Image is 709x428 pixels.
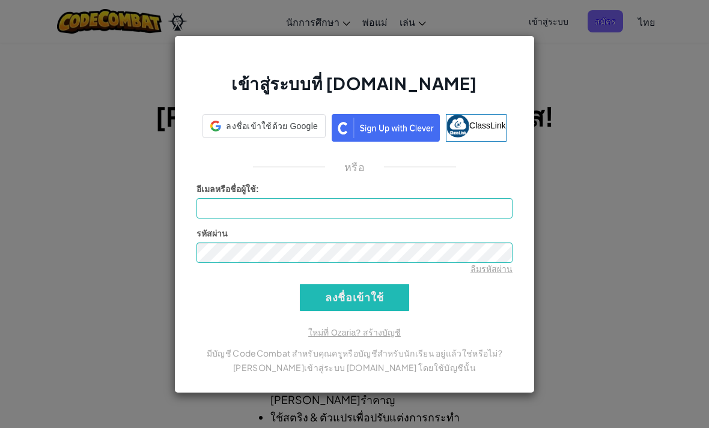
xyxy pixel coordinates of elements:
h2: เข้าสู่ระบบที่ [DOMAIN_NAME] [196,72,513,107]
p: หรือ [344,160,365,174]
input: ลงชื่อเข้าใช้ [300,284,409,311]
p: มีบัญชี CodeCombat สำหรับคุณครูหรือบัญชีสำหรับนักเรียน อยู่แล้วใช่หรือไม่? [196,346,513,360]
img: clever_sso_button@2x.png [332,114,440,142]
div: ลงชื่อเข้าใช้ด้วย Google [202,114,326,138]
a: ใหม่ที่ Ozaria? สร้างบัญชี [308,328,401,337]
span: ลงชื่อเข้าใช้ด้วย Google [226,120,318,132]
span: ClassLink [469,120,506,130]
span: รหัสผ่าน [196,229,228,238]
a: ลงชื่อเข้าใช้ด้วย Google [202,114,326,142]
p: [PERSON_NAME]เข้าสู่ระบบ [DOMAIN_NAME] โดยใช้บัญชีนั้น [196,360,513,375]
a: ลืมรหัสผ่าน [470,264,513,274]
span: อีเมลหรือชื่อผู้ใช้ [196,184,256,194]
img: classlink-logo-small.png [446,115,469,137]
label: : [196,183,259,195]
